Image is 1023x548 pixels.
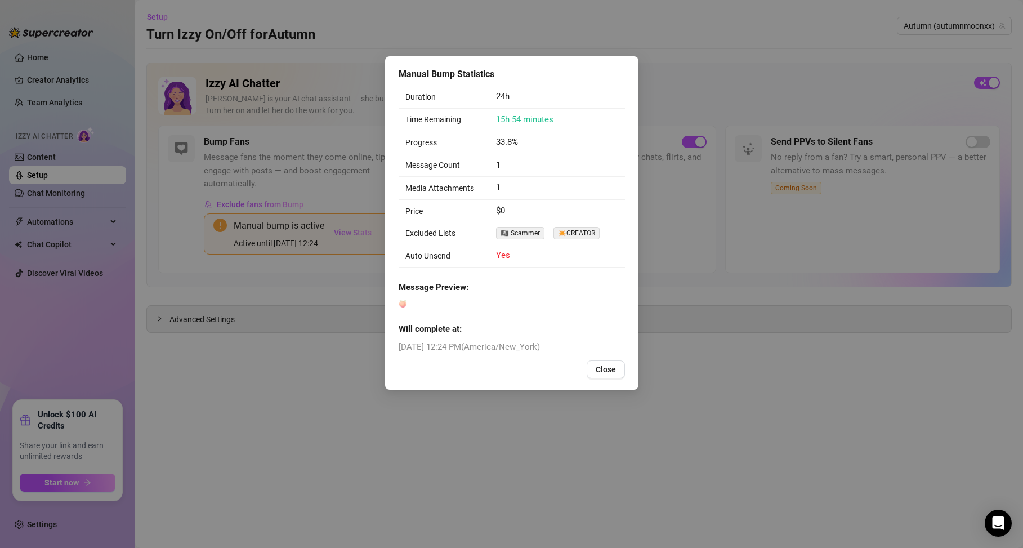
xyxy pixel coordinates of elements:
strong: Will complete at: [399,324,462,334]
td: Time Remaining [399,109,489,132]
td: Message Count [399,154,489,177]
div: Manual Bump Statistics [399,68,625,81]
span: 1 [495,160,500,170]
span: 🏴‍☠️ Scammer [495,227,544,239]
td: Auto Unsend [399,244,489,268]
span: 15h 54 minutes [495,114,553,124]
button: Close [587,360,625,378]
td: Excluded Lists [399,222,489,244]
span: Yes [495,250,510,260]
td: Price [399,200,489,223]
td: Progress [399,131,489,154]
div: Open Intercom Messenger [985,510,1012,537]
span: 33.8% [495,137,517,147]
span: Close [596,365,616,374]
span: [DATE] 12:24 PM ( America/New_York ) [399,341,625,354]
span: $0 [495,206,504,216]
span: 🍑 [399,299,625,310]
span: 24h [495,91,509,101]
td: Media Attachments [399,177,489,200]
span: 1 [495,182,500,193]
span: ✴️CREATOR [553,227,599,239]
td: Duration [399,86,489,109]
strong: Message Preview: [399,282,468,292]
